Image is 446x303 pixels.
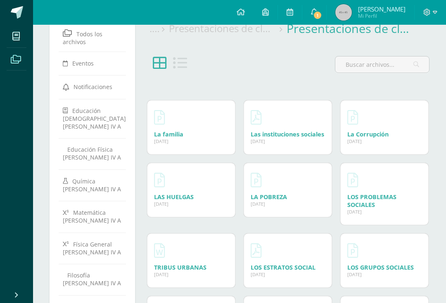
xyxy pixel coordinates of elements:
[63,240,121,256] span: Física General [PERSON_NAME] IV A
[149,21,160,35] a: ...
[347,271,422,277] div: [DATE]
[251,130,325,138] div: Descargar Las instituciones sociales.pdf
[251,240,261,260] a: Descargar LOS ESTRATOS SOCIAL.pdf
[63,205,122,228] a: Matemática [PERSON_NAME] IV A
[63,177,121,193] span: Química [PERSON_NAME] IV A
[358,12,406,19] span: Mi Perfil
[154,193,194,201] a: LAS HUELGAS
[347,193,422,209] div: Descargar LOS PROBLEMAS SOCIALES.pptx
[63,146,121,161] span: Educación Física [PERSON_NAME] IV A
[251,130,324,138] a: Las instituciones sociales
[154,263,206,271] a: TRIBUS URBANAS
[63,142,122,164] a: Educación Física [PERSON_NAME] IV A
[169,21,278,35] a: Presentaciones de clase
[74,83,112,91] span: Notificaciones
[335,4,352,21] img: 45x45
[154,130,228,138] div: Descargar La familia.pptx
[251,107,261,127] a: Descargar Las instituciones sociales.pdf
[154,240,165,260] a: Descargar TRIBUS URBANAS.docx
[154,107,165,127] a: Descargar La familia.pptx
[149,21,169,35] div: ...
[154,130,183,138] a: La familia
[63,103,122,134] a: Educación [DEMOGRAPHIC_DATA][PERSON_NAME] IV A
[347,193,396,209] a: LOS PROBLEMAS SOCIALES
[347,130,422,138] div: Descargar La Corrupción.pptx
[251,263,325,271] div: Descargar LOS ESTRATOS SOCIAL.pdf
[358,5,406,13] span: [PERSON_NAME]
[251,201,325,207] div: [DATE]
[347,263,422,271] div: Descargar LOS GRUPOS SOCIALES.pptx
[169,21,286,35] div: Presentaciones de clase
[335,56,429,73] input: Buscar archivos...
[287,20,426,36] div: Presentaciones de clase
[154,170,165,190] a: Descargar LAS HUELGAS.pptx
[154,271,228,277] div: [DATE]
[251,170,261,190] a: Descargar LA POBREZA.pptx
[347,130,389,138] a: La Corrupción
[63,30,102,46] span: Todos los archivos
[347,209,422,215] div: [DATE]
[63,237,122,259] a: Física General [PERSON_NAME] IV A
[347,107,358,127] a: Descargar La Corrupción.pptx
[63,268,122,290] a: Filosofía [PERSON_NAME] IV A
[313,11,322,20] span: 1
[63,26,122,48] a: Todos los archivos
[251,263,316,271] a: LOS ESTRATOS SOCIAL
[63,271,121,287] span: Filosofía [PERSON_NAME] IV A
[154,201,228,207] div: [DATE]
[63,56,122,70] a: Eventos
[63,79,122,94] a: Notificaciones
[154,138,228,144] div: [DATE]
[63,106,126,130] span: Educación [DEMOGRAPHIC_DATA][PERSON_NAME] IV A
[287,20,419,36] a: Presentaciones de clase
[347,170,358,190] a: Descargar LOS PROBLEMAS SOCIALES.pptx
[251,193,287,201] a: LA POBREZA
[63,174,122,196] a: Química [PERSON_NAME] IV A
[251,193,325,201] div: Descargar LA POBREZA.pptx
[251,271,325,277] div: [DATE]
[154,263,228,271] div: Descargar TRIBUS URBANAS.docx
[63,209,121,224] span: Matemática [PERSON_NAME] IV A
[251,138,325,144] div: [DATE]
[154,193,228,201] div: Descargar LAS HUELGAS.pptx
[347,263,414,271] a: LOS GRUPOS SOCIALES
[72,59,94,67] span: Eventos
[347,138,422,144] div: [DATE]
[347,240,358,260] a: Descargar LOS GRUPOS SOCIALES.pptx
